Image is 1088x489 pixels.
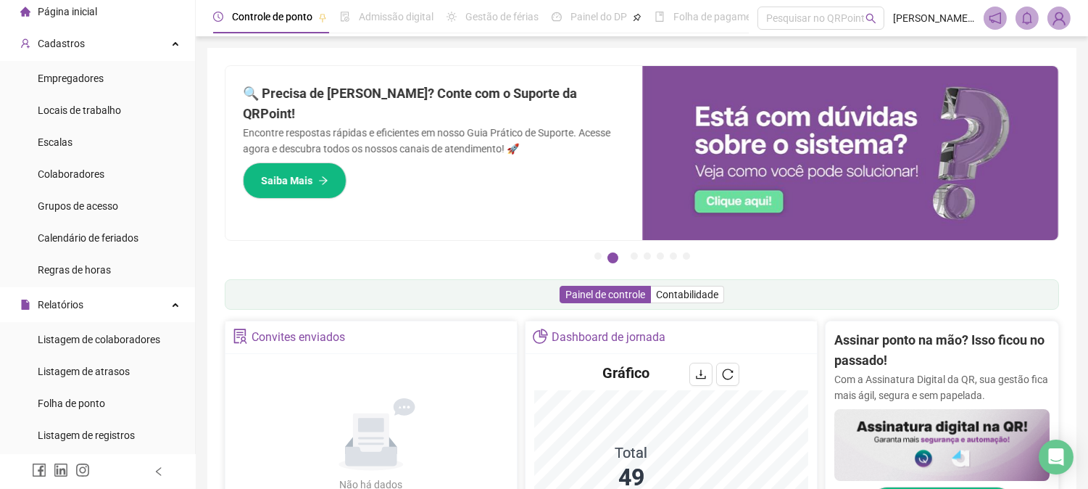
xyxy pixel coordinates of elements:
span: Listagem de atrasos [38,366,130,377]
button: 2 [607,252,618,263]
span: sun [447,12,457,22]
span: instagram [75,463,90,477]
span: facebook [32,463,46,477]
span: dashboard [552,12,562,22]
span: Controle de ponto [232,11,312,22]
span: bell [1021,12,1034,25]
span: Calendário de feriados [38,232,138,244]
div: Convites enviados [252,325,345,350]
button: 4 [644,252,651,260]
span: home [20,7,30,17]
span: pushpin [318,13,327,22]
span: Saiba Mais [261,173,312,189]
span: Locais de trabalho [38,104,121,116]
div: Open Intercom Messenger [1039,440,1074,474]
span: Página inicial [38,6,97,17]
button: 3 [631,252,638,260]
img: 4989 [1048,7,1070,29]
button: 6 [670,252,677,260]
span: Folha de pagamento [673,11,766,22]
span: download [695,369,707,380]
span: Contabilidade [656,289,718,300]
button: Saiba Mais [243,163,346,199]
p: Com a Assinatura Digital da QR, sua gestão fica mais ágil, segura e sem papelada. [834,371,1050,403]
span: Listagem de registros [38,430,135,441]
div: Dashboard de jornada [552,325,665,350]
span: Cadastros [38,38,85,49]
span: Grupos de acesso [38,200,118,212]
span: Regras de horas [38,264,111,276]
span: Painel do DP [570,11,627,22]
span: clock-circle [213,12,223,22]
span: left [154,467,164,477]
span: solution [233,329,248,344]
span: file-done [340,12,350,22]
p: Encontre respostas rápidas e eficientes em nosso Guia Prático de Suporte. Acesse agora e descubra... [243,125,625,157]
span: pie-chart [533,329,548,344]
img: banner%2F02c71560-61a6-44d4-94b9-c8ab97240462.png [834,409,1050,481]
span: Relatórios [38,299,83,311]
span: Escalas [38,136,72,148]
h2: Assinar ponto na mão? Isso ficou no passado! [834,330,1050,371]
span: Folha de ponto [38,398,105,409]
h2: 🔍 Precisa de [PERSON_NAME]? Conte com o Suporte da QRPoint! [243,83,625,125]
h4: Gráfico [602,363,649,383]
span: Colaboradores [38,168,104,180]
button: 5 [657,252,664,260]
span: Gestão de férias [465,11,539,22]
span: user-add [20,38,30,49]
span: file [20,300,30,310]
span: book [655,12,665,22]
span: Painel de controle [565,289,645,300]
button: 7 [683,252,690,260]
span: linkedin [54,463,68,477]
button: 1 [594,252,602,260]
span: Listagem de colaboradores [38,334,160,345]
span: search [865,13,876,24]
span: [PERSON_NAME] - GSMFREE [893,10,975,26]
span: Admissão digital [359,11,433,22]
img: banner%2F0cf4e1f0-cb71-40ef-aa93-44bd3d4ee559.png [642,66,1059,240]
span: reload [722,369,734,380]
span: arrow-right [318,176,328,186]
span: Empregadores [38,73,104,84]
span: pushpin [633,13,641,22]
span: notification [989,12,1002,25]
